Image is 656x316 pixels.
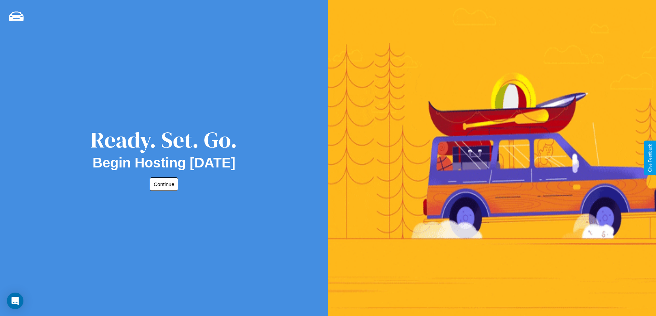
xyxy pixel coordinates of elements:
button: Continue [150,177,178,191]
h2: Begin Hosting [DATE] [93,155,236,171]
div: Give Feedback [648,144,653,172]
div: Open Intercom Messenger [7,293,23,309]
div: Ready. Set. Go. [91,124,237,155]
